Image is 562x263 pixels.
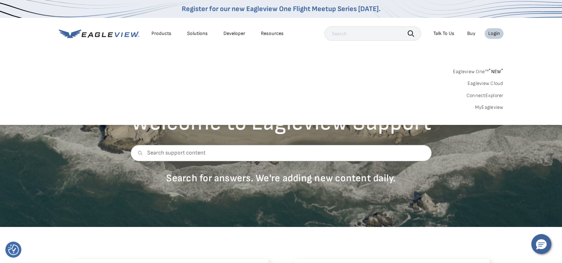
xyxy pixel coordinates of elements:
img: Revisit consent button [8,244,19,255]
button: Hello, have a question? Let’s chat. [531,234,551,254]
div: Resources [261,30,284,37]
a: Eagleview One™*NEW* [453,66,504,75]
p: Search for answers. We're adding new content daily. [130,172,432,184]
span: NEW [489,69,503,75]
input: Search support content [130,145,432,161]
input: Search [324,26,421,41]
div: Login [488,30,500,37]
a: MyEagleview [475,104,504,111]
a: Eagleview Cloud [468,80,504,87]
div: Products [151,30,171,37]
div: Talk To Us [433,30,454,37]
div: Solutions [187,30,208,37]
a: Buy [467,30,475,37]
a: ConnectExplorer [466,92,504,99]
h2: Welcome to Eagleview Support [130,111,432,134]
a: Developer [223,30,245,37]
a: Register for our new Eagleview One Flight Meetup Series [DATE]. [182,5,381,13]
button: Consent Preferences [8,244,19,255]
